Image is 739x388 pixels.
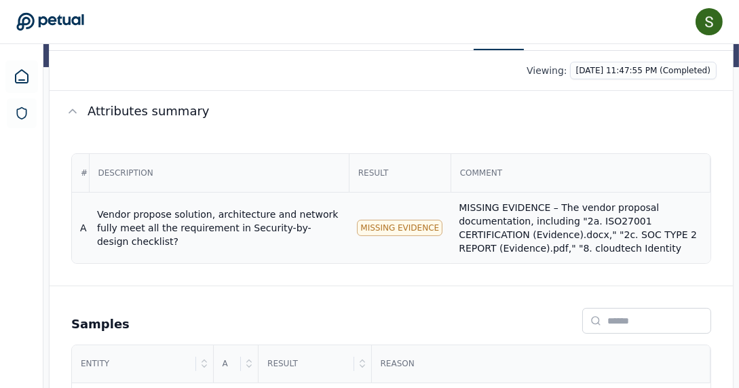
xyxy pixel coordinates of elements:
[90,155,348,191] div: Description
[360,222,439,233] span: Missing Evidence
[71,315,130,334] h2: Samples
[350,155,450,191] div: Result
[5,60,38,93] a: Dashboard
[373,346,709,383] div: Reason
[452,155,709,191] div: Comment
[570,62,717,79] button: [DATE] 11:47:55 PM (Completed)
[97,208,341,248] div: Vendor propose solution, architecture and network fully meet all the requirement in Security-by-d...
[88,102,210,121] span: Attributes summary
[527,64,567,77] p: Viewing:
[214,346,242,383] div: A
[7,98,37,128] a: SOC 1 Reports
[16,12,84,31] a: Go to Dashboard
[73,346,196,383] div: Entity
[73,155,96,191] div: #
[696,8,723,35] img: Samuel Tan
[50,91,733,132] button: Attributes summary
[259,346,354,383] div: Result
[72,192,89,263] td: A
